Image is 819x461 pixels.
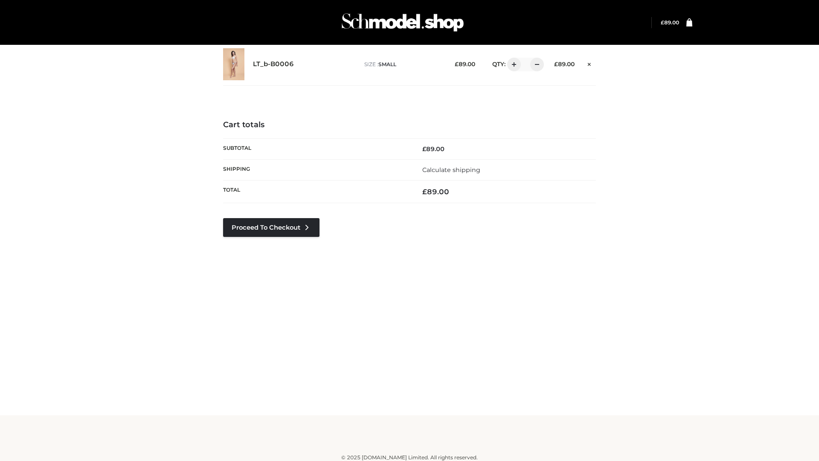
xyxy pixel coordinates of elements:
div: QTY: [484,58,541,71]
span: £ [422,187,427,196]
a: Proceed to Checkout [223,218,319,237]
img: Schmodel Admin 964 [339,6,467,39]
bdi: 89.00 [661,19,679,26]
a: Remove this item [583,58,596,69]
span: £ [554,61,558,67]
span: £ [455,61,459,67]
bdi: 89.00 [422,145,444,153]
bdi: 89.00 [422,187,449,196]
a: Calculate shipping [422,166,480,174]
a: £89.00 [661,19,679,26]
h4: Cart totals [223,120,596,130]
bdi: 89.00 [455,61,475,67]
span: £ [422,145,426,153]
span: SMALL [378,61,396,67]
th: Subtotal [223,138,409,159]
span: £ [661,19,664,26]
a: LT_b-B0006 [253,60,294,68]
th: Shipping [223,159,409,180]
bdi: 89.00 [554,61,575,67]
p: size : [364,61,441,68]
th: Total [223,181,409,203]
